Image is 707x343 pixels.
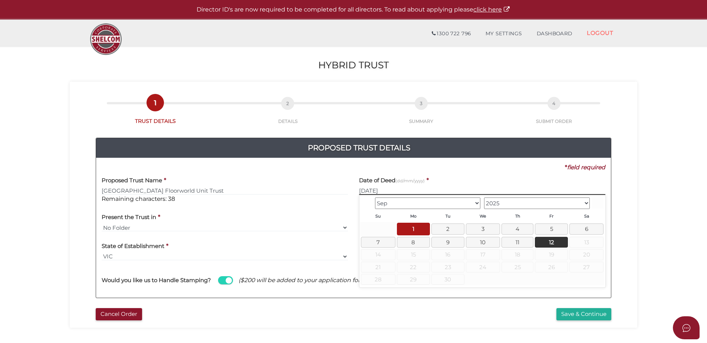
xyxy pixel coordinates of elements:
[431,274,464,285] span: 30
[375,214,381,219] span: Sunday
[397,223,430,235] a: 1
[102,214,156,220] h4: Present the Trust in
[149,96,162,109] span: 1
[361,274,395,285] span: 28
[102,195,175,202] span: Remaining characters: 38
[502,249,533,260] span: 18
[397,262,430,272] span: 22
[102,142,616,154] h4: Proposed Trust Details
[535,237,568,248] a: 12
[431,249,464,260] span: 16
[535,223,568,234] a: 5
[102,277,211,284] h4: Would you like us to Handle Stamping?
[515,214,520,219] span: Thursday
[431,262,464,272] span: 23
[466,262,500,272] span: 24
[96,308,142,320] button: Cancel Order
[359,187,605,195] input: dd/mm/yyyy
[361,197,373,209] a: Prev
[480,214,486,219] span: Wednesday
[592,197,604,209] a: Next
[567,164,605,171] i: field required
[397,274,430,285] span: 29
[466,249,500,260] span: 17
[445,214,450,219] span: Tuesday
[569,249,604,260] span: 20
[556,308,611,320] button: Save & Continue
[431,223,464,234] a: 2
[673,316,700,339] button: Open asap
[353,105,489,124] a: 3SUMMARY
[410,214,417,219] span: Monday
[102,177,162,184] h4: Proposed Trust Name
[415,97,428,110] span: 3
[397,249,430,260] span: 15
[535,262,568,272] span: 26
[478,26,529,41] a: MY SETTINGS
[569,223,604,234] a: 6
[569,237,604,248] span: 13
[102,243,164,249] h4: State of Establishment
[397,237,430,248] a: 8
[361,249,395,260] span: 14
[489,105,619,124] a: 4SUBMIT ORDER
[424,26,478,41] a: 1300 722 796
[535,249,568,260] span: 19
[361,262,395,272] span: 21
[466,223,500,234] a: 3
[466,237,500,248] a: 10
[584,214,589,219] span: Saturday
[549,214,553,219] span: Friday
[86,20,125,59] img: Logo
[502,223,533,234] a: 4
[502,237,533,248] a: 11
[19,6,688,14] p: Director ID's are now required to be completed for all directors. To read about applying please
[502,262,533,272] span: 25
[239,276,420,284] span: ($200 will be added to your application for State Revenue Fees)
[281,97,294,110] span: 2
[547,97,560,110] span: 4
[88,104,222,125] a: 1TRUST DETAILS
[431,237,464,248] a: 9
[359,177,425,184] h4: Date of Deed
[569,262,604,272] span: 27
[222,105,353,124] a: 2DETAILS
[395,178,425,183] small: (dd/mm/yyyy)
[579,25,621,40] a: LOGOUT
[529,26,580,41] a: DASHBOARD
[473,6,510,13] a: click here
[361,237,395,248] a: 7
